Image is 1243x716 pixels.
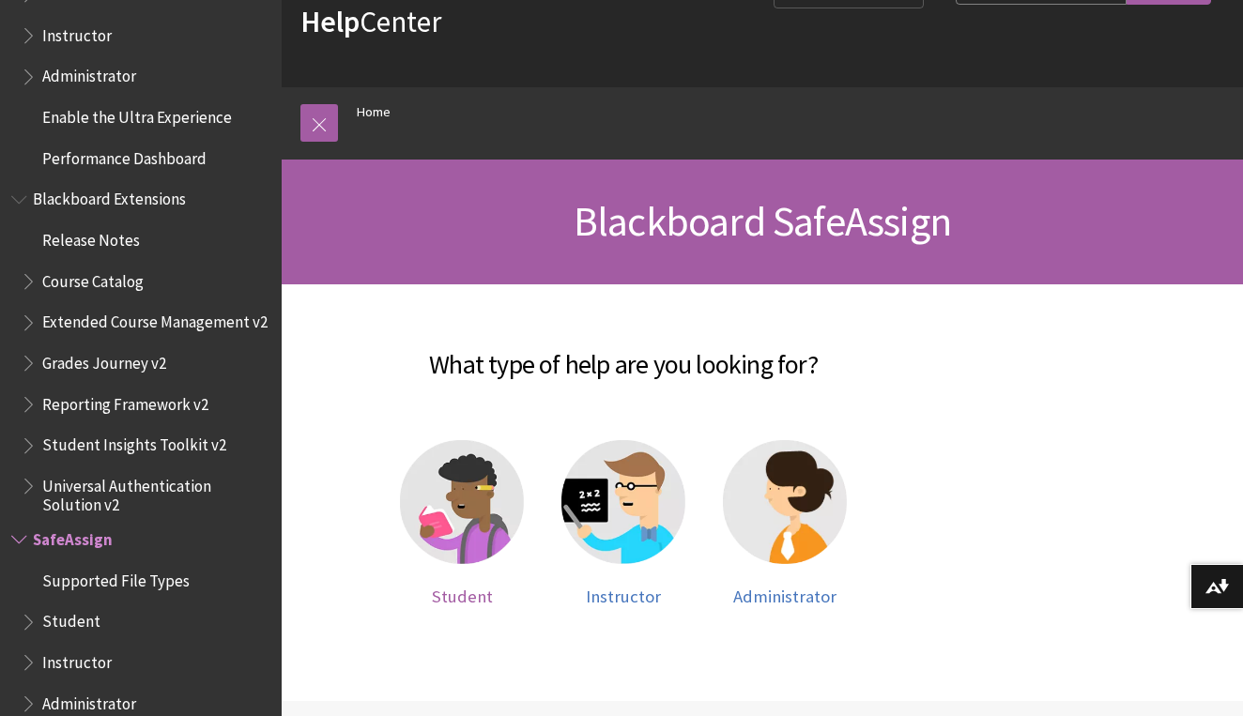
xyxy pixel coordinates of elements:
span: Student [432,586,493,607]
a: Instructor help Instructor [561,440,685,607]
a: Student help Student [400,440,524,607]
span: Grades Journey v2 [42,347,166,373]
nav: Book outline for Blackboard Extensions [11,184,270,515]
span: SafeAssign [33,524,113,549]
a: HelpCenter [300,3,441,40]
img: Administrator help [723,440,847,564]
span: Supported File Types [42,565,190,590]
span: Course Catalog [42,266,144,291]
img: Student help [400,440,524,564]
strong: Help [300,3,360,40]
span: Blackboard Extensions [33,184,186,209]
span: Instructor [42,20,112,45]
span: Instructor [42,647,112,672]
span: Blackboard SafeAssign [574,195,951,247]
span: Administrator [733,586,836,607]
span: Universal Authentication Solution v2 [42,470,269,514]
span: Instructor [586,586,661,607]
span: Student [42,606,100,632]
span: Extended Course Management v2 [42,307,268,332]
span: Administrator [42,61,136,86]
span: Release Notes [42,224,140,250]
a: Home [357,100,391,124]
span: Student Insights Toolkit v2 [42,430,226,455]
span: Reporting Framework v2 [42,388,208,414]
span: Performance Dashboard [42,143,207,168]
h2: What type of help are you looking for? [300,322,946,384]
span: Administrator [42,688,136,713]
a: Administrator help Administrator [723,440,847,607]
span: Enable the Ultra Experience [42,101,232,127]
img: Instructor help [561,440,685,564]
